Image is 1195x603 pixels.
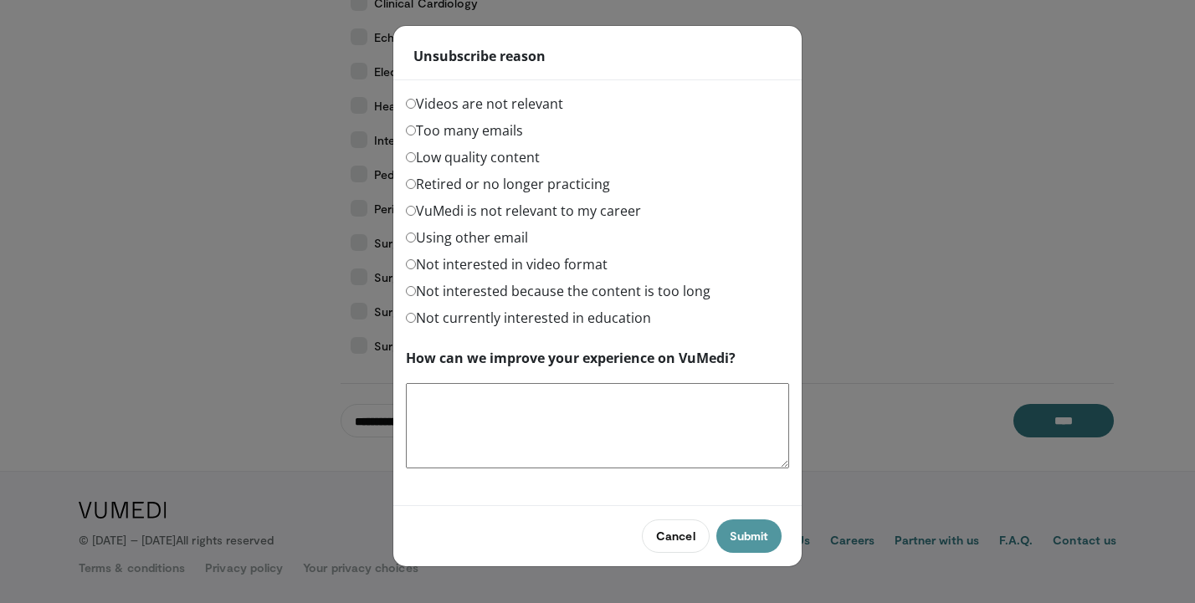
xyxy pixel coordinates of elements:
[413,46,546,66] strong: Unsubscribe reason
[406,179,416,189] input: Retired or no longer practicing
[406,94,563,114] label: Videos are not relevant
[642,519,709,553] button: Cancel
[406,233,416,243] input: Using other email
[406,125,416,135] input: Too many emails
[406,308,651,328] label: Not currently interested in education
[406,259,416,269] input: Not interested in video format
[406,99,416,109] input: Videos are not relevant
[406,286,416,296] input: Not interested because the content is too long
[406,206,416,216] input: VuMedi is not relevant to my career
[406,254,608,274] label: Not interested in video format
[406,227,528,248] label: Using other email
[406,201,641,221] label: VuMedi is not relevant to my career
[716,519,782,553] button: Submit
[406,281,710,301] label: Not interested because the content is too long
[406,152,416,162] input: Low quality content
[406,147,540,167] label: Low quality content
[406,313,416,323] input: Not currently interested in education
[406,120,523,141] label: Too many emails
[406,348,736,368] label: How can we improve your experience on VuMedi?
[406,174,610,194] label: Retired or no longer practicing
